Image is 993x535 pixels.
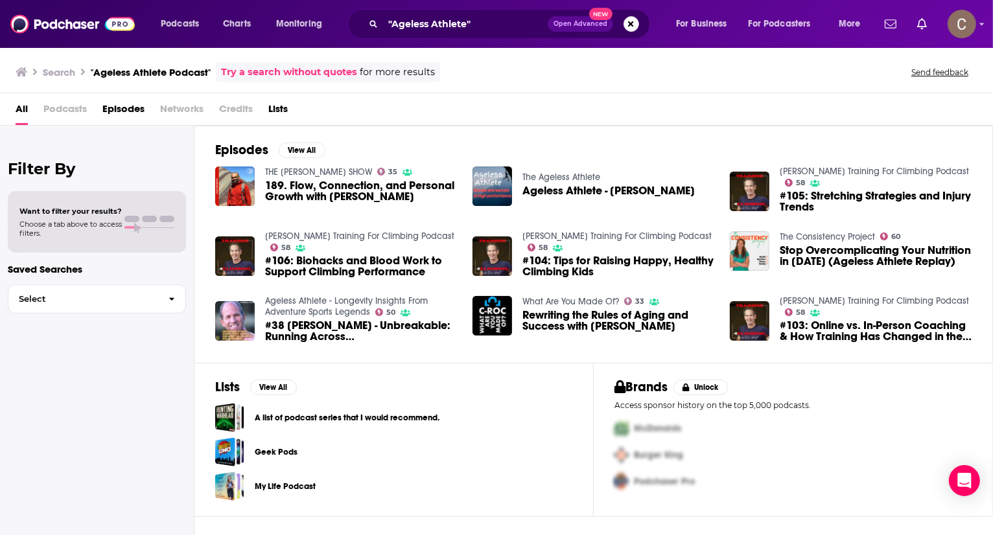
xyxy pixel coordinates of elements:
[360,65,435,80] span: for more results
[907,67,972,78] button: Send feedback
[589,8,613,20] span: New
[265,180,457,202] a: 189. Flow, Connection, and Personal Growth with Kush Khandelwal
[270,244,291,251] a: 58
[43,66,75,78] h3: Search
[880,13,902,35] a: Show notifications dropdown
[215,166,255,206] img: 189. Flow, Connection, and Personal Growth with Kush Khandelwal
[635,299,644,304] span: 33
[473,166,512,206] img: Ageless Athlete - Vishal Patel
[215,437,244,466] a: Geek Pods
[255,479,316,494] a: My Life Podcast
[152,14,216,34] button: open menu
[268,98,288,125] a: Lists
[8,263,186,275] p: Saved Searches
[785,308,806,316] a: 58
[880,233,901,240] a: 60
[730,231,769,271] img: Stop Overcomplicating Your Nutrition in 2025 (Ageless Athlete Replay)
[948,10,976,38] button: Show profile menu
[215,403,244,432] span: A list of podcast series that I would recommend.
[223,15,251,33] span: Charts
[949,465,980,496] div: Open Intercom Messenger
[522,310,714,332] a: Rewriting the Rules of Aging and Success with Kush Khandelwal
[383,14,548,34] input: Search podcasts, credits, & more...
[948,10,976,38] img: User Profile
[161,15,199,33] span: Podcasts
[609,468,634,495] img: Third Pro Logo
[19,220,122,238] span: Choose a tab above to access filters.
[948,10,976,38] span: Logged in as clay.bolton
[473,296,512,336] a: Rewriting the Rules of Aging and Success with Kush Khandelwal
[830,14,877,34] button: open menu
[215,301,255,341] img: #38 Marshall Ulrich - Unbreakable: Running Across America, Embracing Pain, and Out of Body Experi...
[16,98,28,125] span: All
[891,234,900,240] span: 60
[255,445,298,459] a: Geek Pods
[780,245,972,267] span: Stop Overcomplicating Your Nutrition in [DATE] (Ageless Athlete Replay)
[221,65,357,80] a: Try a search without quotes
[265,295,428,317] a: Ageless Athlete - Longevity Insights From Adventure Sports Legends
[676,15,727,33] span: For Business
[780,320,972,342] a: #103: Online vs. In-Person Coaching & How Training Has Changed in the Last 40 Years
[624,297,645,305] a: 33
[528,244,548,251] a: 58
[785,179,806,187] a: 58
[215,14,259,34] a: Charts
[386,310,395,315] span: 50
[634,476,695,487] span: Podchaser Pro
[215,142,268,158] h2: Episodes
[8,295,158,303] span: Select
[10,12,135,36] img: Podchaser - Follow, Share and Rate Podcasts
[215,142,325,158] a: EpisodesView All
[215,236,255,276] img: #106: Biohacks and Blood Work to Support Climbing Performance
[276,15,322,33] span: Monitoring
[160,98,204,125] span: Networks
[8,159,186,178] h2: Filter By
[281,245,290,251] span: 58
[839,15,861,33] span: More
[265,320,457,342] a: #38 Marshall Ulrich - Unbreakable: Running Across America, Embracing Pain, and Out of Body Experi...
[522,310,714,332] span: Rewriting the Rules of Aging and Success with [PERSON_NAME]
[634,450,683,461] span: Burger King
[102,98,145,125] a: Episodes
[215,472,244,501] a: My Life Podcast
[215,379,297,395] a: ListsView All
[522,255,714,277] a: #104: Tips for Raising Happy, Healthy Climbing Kids
[360,9,662,39] div: Search podcasts, credits, & more...
[265,180,457,202] span: 189. Flow, Connection, and Personal Growth with [PERSON_NAME]
[522,231,712,242] a: Eric Hörst's Training For Climbing Podcast
[634,423,681,434] span: McDonalds
[749,15,811,33] span: For Podcasters
[614,379,668,395] h2: Brands
[539,245,548,251] span: 58
[740,14,830,34] button: open menu
[780,245,972,267] a: Stop Overcomplicating Your Nutrition in 2025 (Ageless Athlete Replay)
[609,415,634,442] img: First Pro Logo
[265,255,457,277] a: #106: Biohacks and Blood Work to Support Climbing Performance
[265,231,454,242] a: Eric Hörst's Training For Climbing Podcast
[215,379,240,395] h2: Lists
[19,207,122,216] span: Want to filter your results?
[255,411,439,425] a: A list of podcast series that I would recommend.
[279,142,325,158] button: View All
[730,172,769,211] img: #105: Stretching Strategies and Injury Trends
[667,14,743,34] button: open menu
[375,308,396,316] a: 50
[473,236,512,276] img: #104: Tips for Raising Happy, Healthy Climbing Kids
[522,185,695,196] a: Ageless Athlete - Vishal Patel
[730,301,769,341] a: #103: Online vs. In-Person Coaching & How Training Has Changed in the Last 40 Years
[912,13,932,35] a: Show notifications dropdown
[522,185,695,196] span: Ageless Athlete - [PERSON_NAME]
[780,190,972,212] a: #105: Stretching Strategies and Injury Trends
